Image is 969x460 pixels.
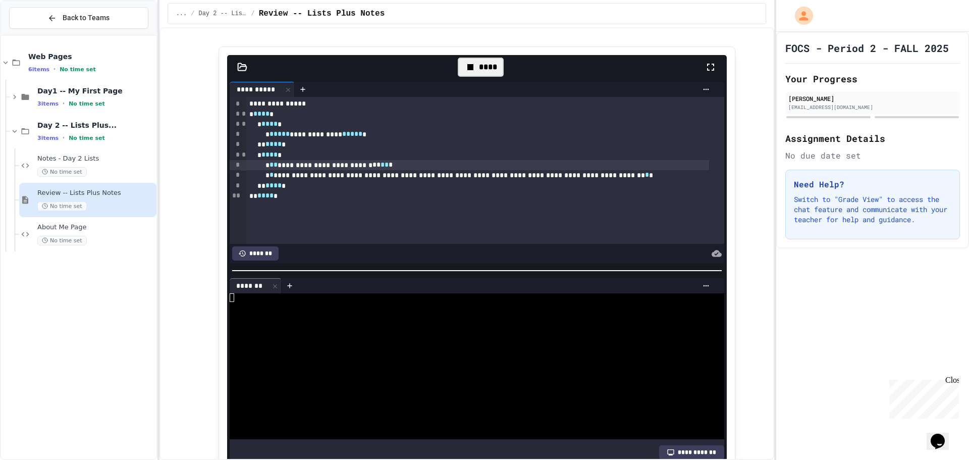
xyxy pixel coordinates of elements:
h3: Need Help? [794,178,951,190]
span: • [53,65,56,73]
span: 3 items [37,135,59,141]
span: 3 items [37,100,59,107]
div: Chat with us now!Close [4,4,70,64]
span: No time set [37,167,87,177]
span: No time set [37,201,87,211]
span: No time set [69,100,105,107]
h2: Assignment Details [785,131,960,145]
span: No time set [60,66,96,73]
span: No time set [69,135,105,141]
span: Web Pages [28,52,154,61]
iframe: chat widget [927,420,959,450]
span: / [191,10,194,18]
div: [EMAIL_ADDRESS][DOMAIN_NAME] [788,104,957,111]
span: Back to Teams [63,13,110,23]
span: / [251,10,254,18]
button: Back to Teams [9,7,148,29]
iframe: chat widget [885,376,959,419]
span: Notes - Day 2 Lists [37,155,154,163]
div: [PERSON_NAME] [788,94,957,103]
span: • [63,134,65,142]
span: No time set [37,236,87,245]
span: 6 items [28,66,49,73]
span: ... [176,10,187,18]
span: Review -- Lists Plus Notes [37,189,154,197]
h2: Your Progress [785,72,960,86]
span: Day1 -- My First Page [37,86,154,95]
div: My Account [784,4,816,27]
span: Review -- Lists Plus Notes [259,8,385,20]
span: Day 2 -- Lists Plus... [198,10,247,18]
p: Switch to "Grade View" to access the chat feature and communicate with your teacher for help and ... [794,194,951,225]
div: No due date set [785,149,960,162]
span: Day 2 -- Lists Plus... [37,121,154,130]
span: About Me Page [37,223,154,232]
h1: FOCS - Period 2 - FALL 2025 [785,41,949,55]
span: • [63,99,65,108]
